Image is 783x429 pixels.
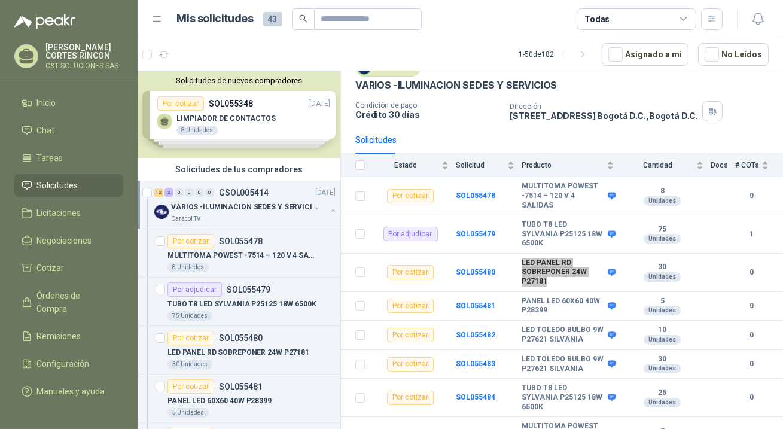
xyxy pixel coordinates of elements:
span: Tareas [37,151,63,165]
p: SOL055480 [219,334,263,342]
p: PANEL LED 60X60 40W P28399 [167,395,272,407]
p: MULTITOMA POWEST -7514 – 120 V 4 SALIDAS [167,250,316,261]
div: 0 [205,188,214,197]
b: LED PANEL RD SOBREPONER 24W P27181 [522,258,605,287]
p: [STREET_ADDRESS] Bogotá D.C. , Bogotá D.C. [510,111,697,121]
div: Unidades [644,335,681,345]
img: Logo peakr [14,14,75,29]
b: 5 [621,297,703,306]
div: 1 - 50 de 182 [519,45,592,64]
a: Inicio [14,92,123,114]
div: Solicitudes [355,133,397,147]
div: Por cotizar [387,328,434,342]
div: Por cotizar [167,234,214,248]
span: Estado [372,161,439,169]
b: 30 [621,355,703,364]
a: SOL055483 [456,360,495,368]
a: SOL055482 [456,331,495,339]
img: Company Logo [154,205,169,219]
span: # COTs [735,161,759,169]
div: Unidades [644,196,681,206]
div: 0 [175,188,184,197]
a: Tareas [14,147,123,169]
a: Por cotizarSOL055480LED PANEL RD SOBREPONER 24W P2718130 Unidades [138,326,340,375]
a: Órdenes de Compra [14,284,123,320]
p: SOL055479 [227,285,270,294]
span: 43 [263,12,282,26]
a: Por adjudicarSOL055479TUBO T8 LED SYLVANIA P25125 18W 6500K75 Unidades [138,278,340,326]
div: 8 Unidades [167,263,209,272]
th: # COTs [735,154,783,177]
th: Docs [711,154,735,177]
p: VARIOS -ILUMINACION SEDES Y SERVICIOS [171,202,320,213]
span: Remisiones [37,330,81,343]
p: TUBO T8 LED SYLVANIA P25125 18W 6500K [167,299,316,310]
button: Solicitudes de nuevos compradores [142,76,336,85]
div: Por adjudicar [383,227,438,241]
div: Unidades [644,272,681,282]
span: Producto [522,161,604,169]
span: Configuración [37,357,90,370]
p: GSOL005414 [219,188,269,197]
a: SOL055478 [456,191,495,200]
div: Por cotizar [387,299,434,313]
div: 0 [195,188,204,197]
span: Cantidad [621,161,694,169]
span: Cotizar [37,261,65,275]
div: Por cotizar [387,357,434,372]
span: Solicitudes [37,179,78,192]
b: 25 [621,388,703,398]
div: Por cotizar [387,391,434,405]
a: SOL055479 [456,230,495,238]
span: Chat [37,124,55,137]
p: Condición de pago [355,101,500,109]
b: 0 [735,358,769,370]
a: Por cotizarSOL055481PANEL LED 60X60 40W P283995 Unidades [138,375,340,423]
div: 75 Unidades [167,311,212,321]
div: Solicitudes de tus compradores [138,158,340,181]
b: MULTITOMA POWEST -7514 – 120 V 4 SALIDAS [522,182,605,210]
div: Unidades [644,234,681,244]
a: SOL055484 [456,393,495,401]
a: Negociaciones [14,229,123,252]
b: 0 [735,190,769,202]
span: Negociaciones [37,234,92,247]
p: [DATE] [315,187,336,199]
a: Por cotizarSOL055478MULTITOMA POWEST -7514 – 120 V 4 SALIDAS8 Unidades [138,229,340,278]
div: 0 [185,188,194,197]
span: Licitaciones [37,206,81,220]
b: 1 [735,229,769,240]
b: TUBO T8 LED SYLVANIA P25125 18W 6500K [522,384,605,412]
a: SOL055480 [456,268,495,276]
span: Órdenes de Compra [37,289,112,315]
a: Cotizar [14,257,123,279]
span: Solicitud [456,161,505,169]
a: Chat [14,119,123,142]
b: 10 [621,325,703,335]
p: VARIOS -ILUMINACION SEDES Y SERVICIOS [355,79,557,92]
div: Por cotizar [387,189,434,203]
div: Solicitudes de nuevos compradoresPor cotizarSOL055348[DATE] LIMPIADOR DE CONTACTOS8 UnidadesPor c... [138,71,340,158]
a: 12 2 0 0 0 0 GSOL005414[DATE] Company LogoVARIOS -ILUMINACION SEDES Y SERVICIOSCaracol TV [154,185,338,224]
span: Manuales y ayuda [37,385,105,398]
p: C&T SOLUCIONES SAS [45,62,123,69]
div: Unidades [644,398,681,407]
b: 0 [735,267,769,278]
div: Unidades [644,364,681,373]
b: LED TOLEDO BULBO 9W P27621 SILVANIA [522,325,605,344]
th: Producto [522,154,621,177]
p: SOL055481 [219,382,263,391]
b: 0 [735,300,769,312]
p: LED PANEL RD SOBREPONER 24W P27181 [167,347,309,358]
th: Estado [372,154,456,177]
a: Remisiones [14,325,123,348]
a: SOL055481 [456,302,495,310]
div: 30 Unidades [167,360,212,369]
div: Por cotizar [167,331,214,345]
